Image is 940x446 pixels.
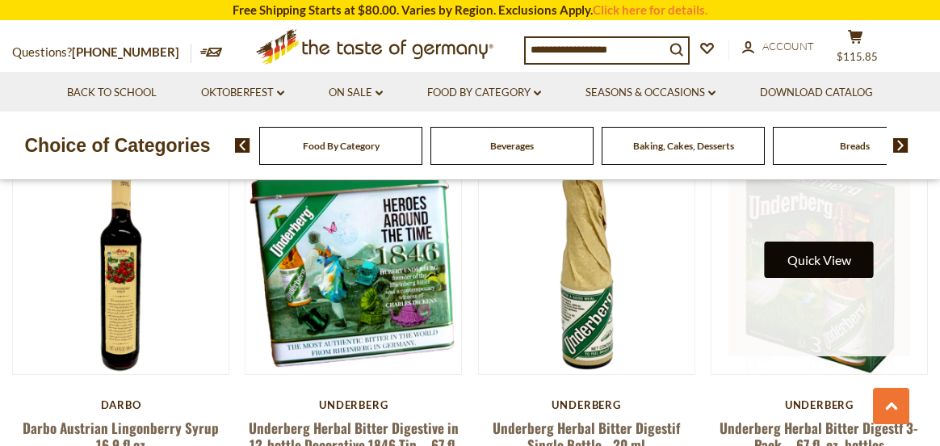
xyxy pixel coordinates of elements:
[245,398,462,411] div: Underberg
[765,242,874,278] button: Quick View
[711,158,927,374] img: Underberg Herbal Bitter Digestf 3-Pack - .67 fl. oz. bottles
[742,38,814,56] a: Account
[478,398,695,411] div: Underberg
[245,158,461,374] img: Underberg Herbal Bitter Digestive in 12-bottle Decorative 1846 Tin - .67 fl. oz. bottles
[72,44,179,59] a: [PHONE_NUMBER]
[13,158,229,374] img: Darbo Austrian Lingonberry Syrup 16.9 fl.oz
[67,84,157,102] a: Back to School
[633,140,734,152] a: Baking, Cakes, Desserts
[585,84,715,102] a: Seasons & Occasions
[427,84,541,102] a: Food By Category
[831,29,879,69] button: $115.85
[490,140,534,152] a: Beverages
[760,84,873,102] a: Download Catalog
[479,158,695,374] img: Underberg Herbal Bitter Digestif Single Bottle - 20 ml
[711,398,928,411] div: Underberg
[593,2,707,17] a: Click here for details.
[235,138,250,153] img: previous arrow
[12,42,191,63] p: Questions?
[762,40,814,53] span: Account
[329,84,383,102] a: On Sale
[837,50,878,63] span: $115.85
[893,138,909,153] img: next arrow
[201,84,284,102] a: Oktoberfest
[840,140,870,152] a: Breads
[12,398,229,411] div: Darbo
[303,140,380,152] a: Food By Category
